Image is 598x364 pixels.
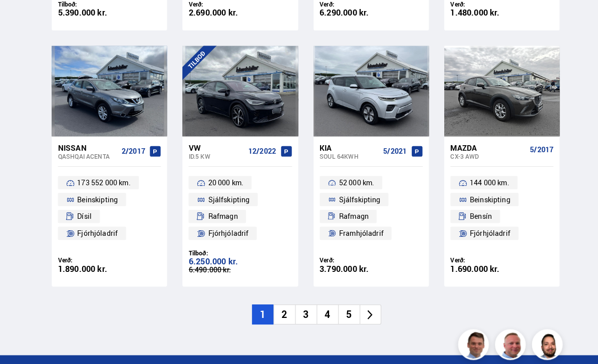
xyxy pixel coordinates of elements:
[57,140,115,149] div: Nissan
[76,222,115,234] span: Fjórhjóladrif
[57,1,157,8] div: Tilboð:
[8,4,38,34] button: Open LiveChat chat widget
[57,149,115,156] div: Qashqai ACENTA
[518,143,541,151] span: 5/2017
[440,140,514,149] div: Mazda
[440,1,541,8] div: Verð:
[313,1,413,8] div: Verð:
[331,173,366,185] span: 52 000 km.
[521,323,551,353] img: nhp88E3Fdnt1Opn2.png
[331,206,360,218] span: Rafmagn
[459,206,481,218] span: Bensín
[440,149,514,156] div: CX-3 AWD
[440,251,541,258] div: Verð:
[307,134,419,280] a: Kia Soul 64KWH 5/2021 52 000 km. Sjálfskipting Rafmagn Framhjóladrif Verð: 3.790.000 kr.
[178,134,291,280] a: VW ID.5 KW 12/2022 20 000 km. Sjálfskipting Rafmagn Fjórhjóladrif Tilboð: 6.250.000 kr. 6.490.000...
[440,259,541,267] div: 1.690.000 kr.
[184,252,285,260] div: 6.250.000 kr.
[313,251,413,258] div: Verð:
[184,1,285,8] div: Verð:
[459,222,499,234] span: Fjórhjóladrif
[459,173,498,185] span: 144 000 km.
[184,260,285,267] div: 6.490.000 kr.
[184,244,285,251] div: Tilboð:
[288,298,310,317] li: 3
[51,134,163,280] a: Nissan Qashqai ACENTA 2/2017 173 552 000 km. Beinskipting Dísil Fjórhjóladrif Verð: 1.890.000 kr.
[246,298,267,317] li: 1
[76,173,128,185] span: 173 552 000 km.
[313,9,413,17] div: 6.290.000 kr.
[449,323,479,353] img: FbJEzSuNWCJXmdc-.webp
[57,9,157,17] div: 5.390.000 kr.
[313,140,371,149] div: Kia
[203,173,238,185] span: 20 000 km.
[184,149,238,156] div: ID.5 KW
[313,259,413,267] div: 3.790.000 kr.
[459,189,499,201] span: Beinskipting
[203,222,243,234] span: Fjórhjóladrif
[331,189,372,201] span: Sjálfskipting
[267,298,288,317] li: 2
[119,144,142,152] span: 2/2017
[434,134,547,280] a: Mazda CX-3 AWD 5/2017 144 000 km. Beinskipting Bensín Fjórhjóladrif Verð: 1.690.000 kr.
[184,140,238,149] div: VW
[203,189,244,201] span: Sjálfskipting
[440,9,541,17] div: 1.480.000 kr.
[57,251,157,258] div: Verð:
[76,206,90,218] span: Dísil
[310,298,331,317] li: 4
[375,144,398,152] span: 5/2021
[313,149,371,156] div: Soul 64KWH
[331,222,375,234] span: Framhjóladrif
[57,259,157,267] div: 1.890.000 kr.
[331,298,352,317] li: 5
[76,189,115,201] span: Beinskipting
[184,9,285,17] div: 2.690.000 kr.
[203,206,232,218] span: Rafmagn
[243,144,270,152] span: 12/2022
[485,323,515,353] img: siFngHWaQ9KaOqBr.png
